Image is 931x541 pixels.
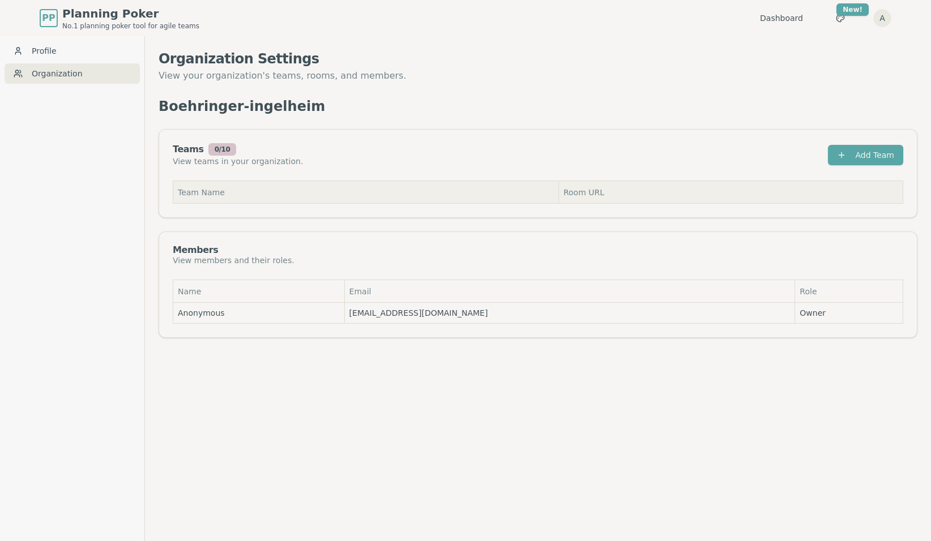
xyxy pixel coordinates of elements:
th: Room URL [558,181,903,204]
button: A [873,9,891,27]
button: Add Team [828,145,903,165]
a: Dashboard [760,12,803,24]
span: PP [42,11,55,25]
th: Name [173,280,345,303]
span: No.1 planning poker tool for agile teams [62,22,199,31]
div: Members [173,246,294,255]
td: Anonymous [173,303,345,324]
div: Teams [173,143,303,156]
div: View members and their roles. [173,255,294,266]
span: Planning Poker [62,6,199,22]
div: 0 / 10 [208,143,237,156]
a: PPPlanning PokerNo.1 planning poker tool for agile teams [40,6,199,31]
h1: Organization Settings [159,50,917,68]
th: Email [344,280,795,303]
p: View your organization's teams, rooms, and members. [159,68,917,84]
p: Boehringer-ingelheim [159,97,325,115]
th: Team Name [173,181,559,204]
div: New! [836,3,869,16]
td: [EMAIL_ADDRESS][DOMAIN_NAME] [344,303,795,324]
span: Owner [800,307,898,319]
a: Profile [5,41,140,61]
th: Role [795,280,903,303]
button: New! [830,8,851,28]
a: Organization [5,63,140,84]
div: View teams in your organization. [173,156,303,167]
